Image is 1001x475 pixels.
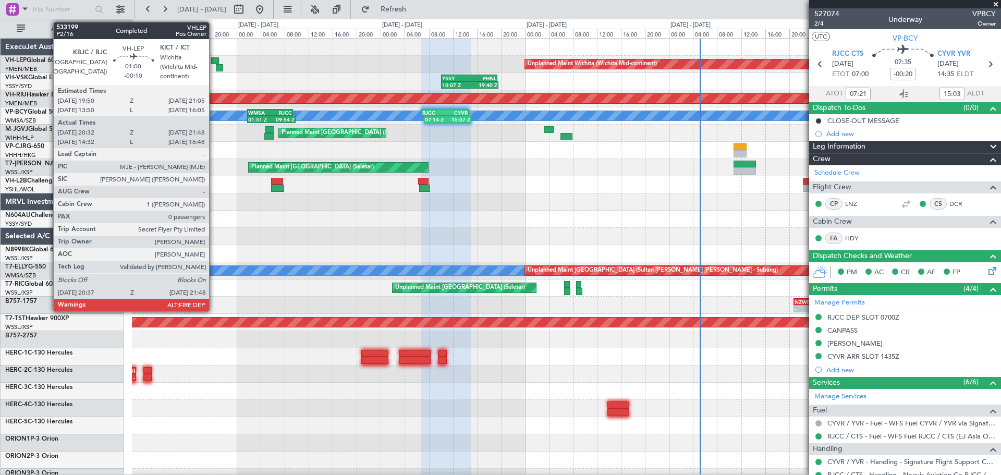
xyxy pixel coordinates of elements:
span: VH-LEP [5,57,27,64]
div: Add new [826,129,996,138]
a: B757-1757 [5,298,37,305]
div: Underway [888,14,922,25]
div: 08:00 [429,29,453,38]
div: 12:00 [165,29,189,38]
span: VP-BCY [893,33,918,44]
div: 04:00 [261,29,285,38]
div: 12:00 [453,29,477,38]
a: WMSA/SZB [5,272,36,279]
div: RJCC [422,109,445,116]
div: CP [825,198,843,210]
a: T7-RICGlobal 6000 [5,281,60,287]
span: T7-[PERSON_NAME] [5,161,66,167]
a: WSSL/XSP [5,168,33,176]
div: Unplanned Maint Wichita (Wichita Mid-continent) [528,56,657,72]
a: VH-LEPGlobal 6000 [5,57,62,64]
div: NZWP [795,299,817,305]
span: ATOT [826,89,843,99]
a: HERC-4C-130 Hercules [5,401,72,408]
div: 20:00 [501,29,525,38]
div: 16:00 [765,29,789,38]
div: CLOSE-OUT MESSAGE [827,116,899,125]
a: Schedule Crew [814,168,860,178]
a: YSSY/SYD [5,82,32,90]
div: 12:00 [741,29,765,38]
div: 08:00 [285,29,309,38]
span: Owner [972,19,996,28]
div: 01:51 Z [248,116,272,123]
span: FP [953,267,960,278]
div: [PERSON_NAME] [827,339,883,348]
div: 00:00 [381,29,405,38]
span: T7-TST [5,315,26,322]
a: T7-TSTHawker 900XP [5,315,69,322]
div: 10:07 Z [442,82,470,88]
a: T7-[PERSON_NAME]Global 7500 [5,161,101,167]
div: Unplanned Maint [GEOGRAPHIC_DATA] (Sultan [PERSON_NAME] [PERSON_NAME] - Subang) [528,263,778,278]
span: 14:35 [937,69,954,80]
span: All Aircraft [27,25,110,32]
div: FA [825,233,843,244]
span: ORION2 [5,453,30,459]
div: 04:00 [693,29,717,38]
span: HERC-3 [5,384,28,391]
button: All Aircraft [11,20,113,37]
a: WMSA/SZB [5,117,36,125]
a: Manage Services [814,392,866,402]
div: 20:00 [789,29,813,38]
span: HERC-1 [5,350,28,356]
div: 19:40 Z [470,82,497,88]
div: RJCC DEP SLOT 0700Z [827,313,899,322]
span: Dispatch Checks and Weather [813,250,912,262]
div: RJCC [270,109,292,116]
span: (4/4) [963,283,979,294]
span: ORION1 [5,436,30,442]
span: HERC-2 [5,367,28,373]
a: CYVR / YVR - Handling - Signature Flight Support CYVR / YVR [827,457,996,466]
span: VH-RIU [5,92,27,98]
span: Refresh [372,6,416,13]
span: CR [901,267,910,278]
span: B757-1 [5,298,26,305]
div: 08:00 [573,29,597,38]
a: VH-RIUHawker 800XP [5,92,70,98]
input: Trip Number [32,2,92,17]
div: CANPASS [827,326,858,335]
span: ELDT [957,69,973,80]
div: CS [930,198,947,210]
div: 16:00 [333,29,357,38]
span: Flight Crew [813,181,851,193]
span: [DATE] [832,59,853,69]
span: HERC-4 [5,401,28,408]
a: YMEN/MEB [5,65,37,73]
a: VP-CJRG-650 [5,143,44,150]
span: 2/4 [814,19,839,28]
div: CYVR [445,109,467,116]
span: Dispatch To-Dos [813,102,865,114]
a: ORION1P-3 Orion [5,436,58,442]
input: --:-- [846,88,871,100]
div: 04:00 [405,29,429,38]
a: HERC-2C-130 Hercules [5,367,72,373]
span: [DATE] - [DATE] [177,5,226,14]
span: M-JGVJ [5,126,28,132]
a: HERC-5C-130 Hercules [5,419,72,425]
a: ORION2P-3 Orion [5,453,58,459]
span: [DATE] [937,59,959,69]
div: 16:00 [477,29,501,38]
div: 08:00 [717,29,741,38]
span: 07:35 [895,57,911,68]
a: VH-L2BChallenger 604 [5,178,72,184]
div: Add new [826,366,996,374]
span: HERC-5 [5,419,28,425]
span: ALDT [967,89,984,99]
span: T7-RIC [5,281,25,287]
a: RJCC / CTS - Fuel - WFS Fuel RJCC / CTS (EJ Asia Only) [827,432,996,441]
span: AF [927,267,935,278]
a: HERC-1C-130 Hercules [5,350,72,356]
span: PM [847,267,857,278]
a: YMEN/MEB [5,100,37,107]
a: VHHH/HKG [5,151,36,159]
span: AC [874,267,884,278]
div: PHNL [469,75,496,81]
